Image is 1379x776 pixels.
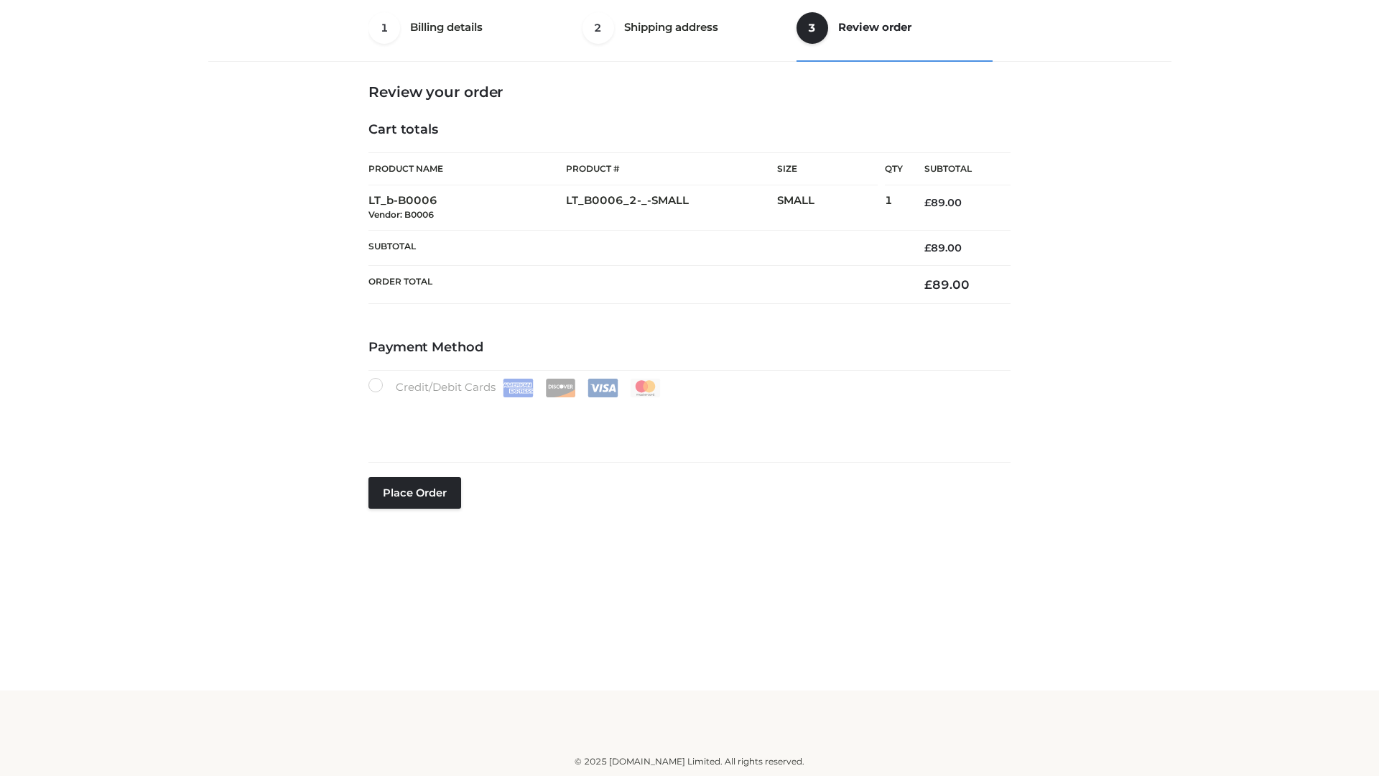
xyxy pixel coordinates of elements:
h3: Review your order [368,83,1011,101]
h4: Cart totals [368,122,1011,138]
th: Subtotal [903,153,1011,185]
th: Size [777,153,878,185]
img: Discover [545,379,576,397]
td: SMALL [777,185,885,231]
button: Place order [368,477,461,509]
th: Subtotal [368,230,903,265]
iframe: Secure payment input frame [366,394,1008,447]
span: £ [924,277,932,292]
small: Vendor: B0006 [368,209,434,220]
span: £ [924,196,931,209]
label: Credit/Debit Cards [368,378,662,397]
img: Amex [503,379,534,397]
span: £ [924,241,931,254]
bdi: 89.00 [924,277,970,292]
th: Order Total [368,266,903,304]
td: LT_B0006_2-_-SMALL [566,185,777,231]
img: Mastercard [630,379,661,397]
h4: Payment Method [368,340,1011,356]
bdi: 89.00 [924,241,962,254]
th: Product # [566,152,777,185]
th: Product Name [368,152,566,185]
img: Visa [588,379,618,397]
th: Qty [885,152,903,185]
td: LT_b-B0006 [368,185,566,231]
bdi: 89.00 [924,196,962,209]
div: © 2025 [DOMAIN_NAME] Limited. All rights reserved. [213,754,1166,769]
td: 1 [885,185,903,231]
